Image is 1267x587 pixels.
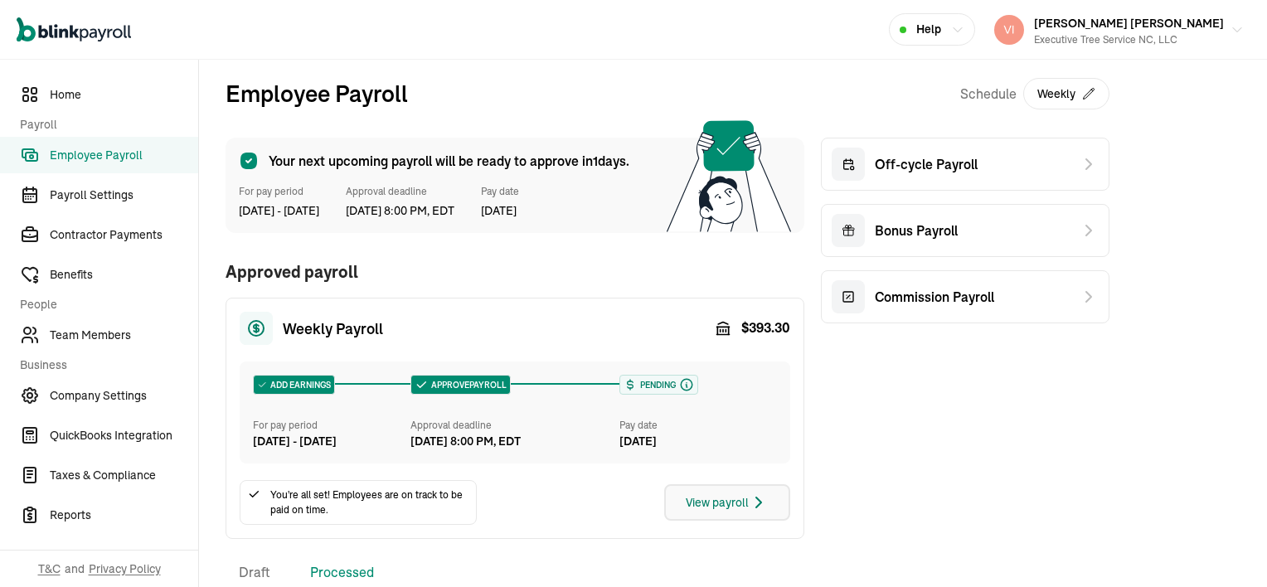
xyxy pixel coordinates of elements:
span: Pending [637,379,676,391]
span: Pay date [481,184,519,199]
button: [PERSON_NAME] [PERSON_NAME]Executive Tree Service NC, LLC [988,9,1250,51]
span: Contractor Payments [50,226,198,244]
span: Company Settings [50,387,198,405]
span: Commission Payroll [875,287,994,307]
span: Off-cycle Payroll [875,154,978,174]
span: Approval deadline [346,184,454,199]
span: APPROVE PAYROLL [428,379,507,391]
div: [DATE] [619,433,777,450]
span: Bonus Payroll [875,221,958,240]
span: T&C [38,560,61,577]
h2: Employee Payroll [226,76,408,111]
button: View payroll [664,484,790,521]
span: Taxes & Compliance [50,467,198,484]
span: You're all set! Employees are on track to be paid on time. [270,488,469,517]
span: People [20,296,188,313]
span: [DATE] [481,202,519,220]
div: Pay date [619,418,777,433]
span: Business [20,357,188,374]
div: Executive Tree Service NC, LLC [1034,32,1224,47]
span: [DATE] - [DATE] [239,202,319,220]
iframe: Chat Widget [1184,507,1267,587]
span: Privacy Policy [89,560,161,577]
div: ADD EARNINGS [254,376,334,394]
span: For pay period [239,184,319,199]
span: Weekly Payroll [283,318,383,340]
span: QuickBooks Integration [50,427,198,444]
span: Reports [50,507,198,524]
span: Benefits [50,266,198,284]
h1: Approved payroll [226,260,804,284]
span: Employee Payroll [50,147,198,164]
div: For pay period [253,418,410,433]
span: Home [50,86,198,104]
span: Payroll [20,116,188,133]
div: [DATE] - [DATE] [253,433,410,450]
span: Payroll Settings [50,187,198,204]
span: [PERSON_NAME] [PERSON_NAME] [1034,16,1224,31]
span: Help [916,21,941,38]
span: Your next upcoming payroll will be ready to approve in 1 days. [269,151,629,171]
div: Schedule [960,76,1109,111]
nav: Global [17,6,131,54]
button: Weekly [1023,78,1109,109]
div: View payroll [686,492,769,512]
span: Team Members [50,327,198,344]
button: Help [889,13,975,46]
div: Approval deadline [410,418,614,433]
div: [DATE] 8:00 PM, EDT [410,433,521,450]
span: $ 393.30 [741,318,790,338]
span: [DATE] 8:00 PM, EDT [346,202,454,220]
